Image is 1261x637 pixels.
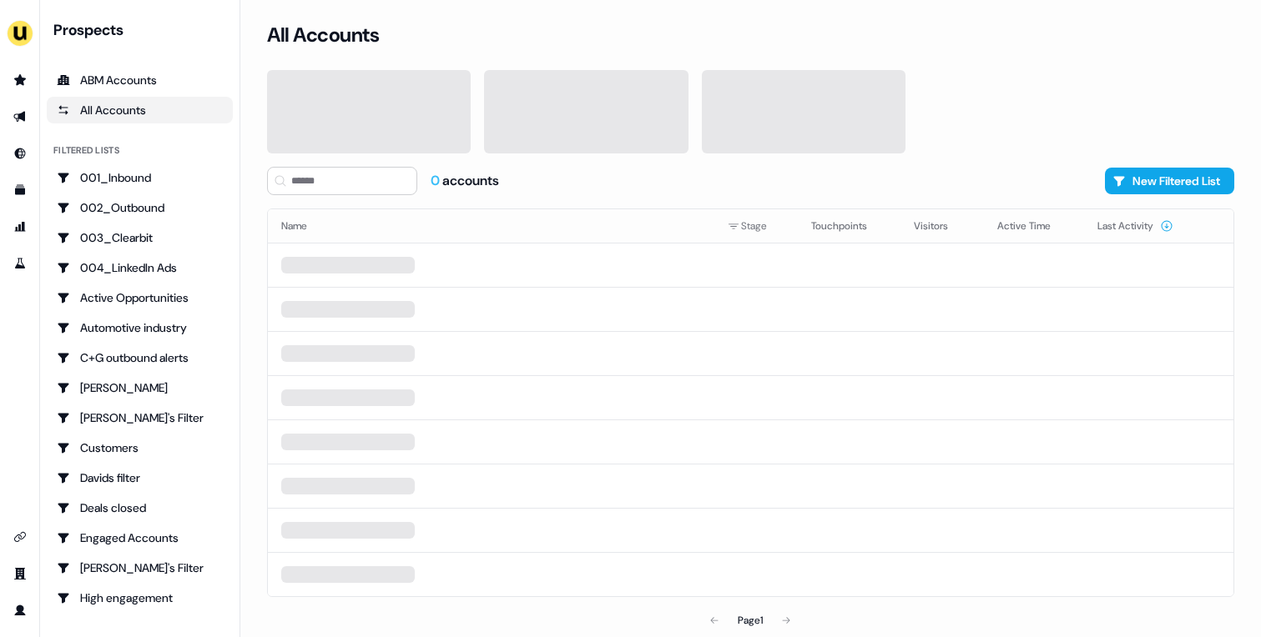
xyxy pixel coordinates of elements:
button: Active Time [997,211,1071,241]
div: Automotive industry [57,319,223,336]
div: ABM Accounts [57,72,223,88]
a: Go to Charlotte Stone [47,374,233,401]
a: Go to experiments [7,250,33,277]
a: Go to Customers [47,434,233,461]
div: 003_Clearbit [57,229,223,246]
div: 002_Outbound [57,199,223,216]
div: Davids filter [57,469,223,486]
a: Go to integrations [7,524,33,550]
span: 0 [431,172,442,189]
div: [PERSON_NAME]'s Filter [57,559,223,576]
div: Engaged Accounts [57,529,223,546]
a: Go to templates [7,177,33,203]
a: Go to Engaged Accounts [47,524,233,551]
div: High engagement [57,589,223,606]
a: Go to profile [7,597,33,624]
div: Stage [728,218,784,234]
a: Go to High engagement [47,584,233,611]
a: Go to C+G outbound alerts [47,344,233,371]
a: Go to team [7,560,33,587]
a: Go to Inbound [7,140,33,167]
div: [PERSON_NAME] [57,379,223,396]
a: Go to attribution [7,213,33,240]
div: Active Opportunities [57,289,223,306]
button: Touchpoints [811,211,887,241]
div: 004_LinkedIn Ads [57,259,223,276]
div: Page 1 [738,612,763,629]
div: C+G outbound alerts [57,349,223,366]
div: [PERSON_NAME]'s Filter [57,409,223,426]
a: Go to 002_Outbound [47,194,233,221]
div: Filtered lists [53,143,119,158]
a: Go to Automotive industry [47,314,233,341]
a: Go to Charlotte's Filter [47,404,233,431]
h3: All Accounts [267,23,379,48]
div: Deals closed [57,499,223,516]
a: Go to Active Opportunities [47,284,233,311]
button: New Filtered List [1105,168,1234,194]
div: accounts [431,172,499,190]
button: Last Activity [1097,211,1173,241]
a: Go to prospects [7,67,33,93]
a: ABM Accounts [47,67,233,93]
button: Visitors [914,211,968,241]
a: Go to 004_LinkedIn Ads [47,254,233,281]
a: Go to Davids filter [47,464,233,491]
div: All Accounts [57,102,223,118]
div: Customers [57,439,223,456]
a: Go to Geneviève's Filter [47,554,233,581]
div: Prospects [53,20,233,40]
a: Go to Deals closed [47,494,233,521]
div: 001_Inbound [57,169,223,186]
a: Go to 003_Clearbit [47,224,233,251]
th: Name [268,209,714,243]
a: Go to 001_Inbound [47,164,233,191]
a: All accounts [47,97,233,123]
a: Go to outbound experience [7,103,33,130]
